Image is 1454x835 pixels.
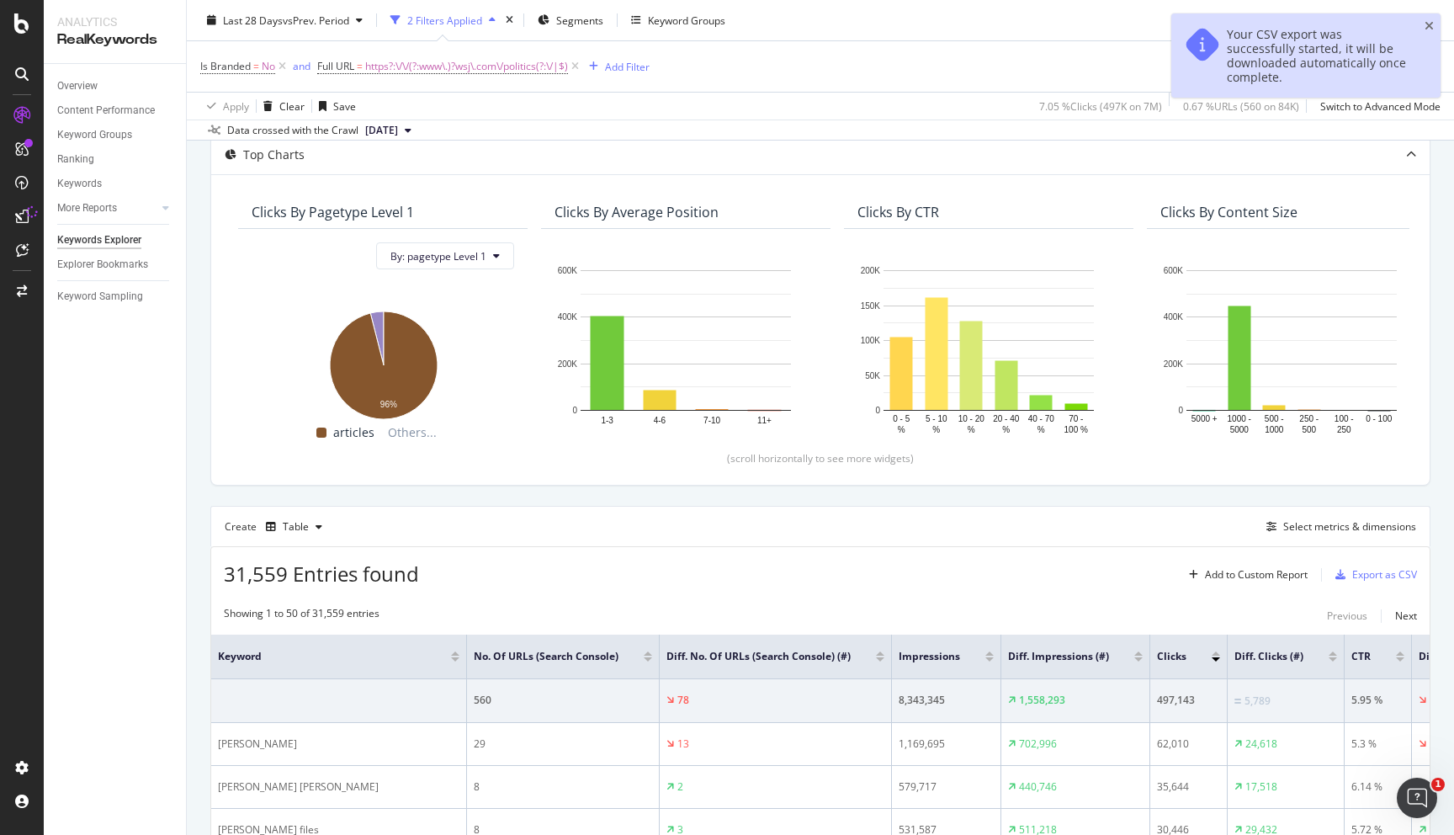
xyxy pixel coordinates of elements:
[1260,517,1416,537] button: Select metrics & dimensions
[1327,606,1367,626] button: Previous
[474,693,652,708] div: 560
[1329,561,1417,588] button: Export as CSV
[898,425,905,434] text: %
[57,288,174,306] a: Keyword Sampling
[1164,312,1184,322] text: 400K
[1327,609,1367,623] div: Previous
[380,400,397,409] text: 96%
[1164,266,1184,275] text: 600K
[857,262,1120,438] div: A chart.
[899,737,994,752] div: 1,169,695
[1351,649,1371,664] span: CTR
[1431,778,1445,791] span: 1
[224,560,419,588] span: 31,559 Entries found
[1351,737,1404,752] div: 5.3 %
[899,693,994,708] div: 8,343,345
[1227,27,1410,84] div: Your CSV export was successfully started, it will be downloaded automatically once complete.
[262,55,275,78] span: No
[333,98,356,113] div: Save
[1028,414,1055,423] text: 40 - 70
[1230,425,1250,434] text: 5000
[703,415,720,424] text: 7-10
[865,370,880,380] text: 50K
[1064,425,1088,434] text: 100 %
[677,737,689,752] div: 13
[253,59,259,73] span: =
[1302,425,1316,434] text: 500
[57,199,117,217] div: More Reports
[57,102,174,120] a: Content Performance
[1351,693,1404,708] div: 5.95 %
[57,175,102,193] div: Keywords
[556,13,603,27] span: Segments
[932,425,940,434] text: %
[224,606,379,626] div: Showing 1 to 50 of 31,559 entries
[1037,425,1045,434] text: %
[231,450,1409,465] div: (scroll horizontally to see more widgets)
[293,59,310,73] div: and
[861,300,881,310] text: 150K
[993,414,1020,423] text: 20 - 40
[1245,737,1277,752] div: 24,618
[57,256,148,274] div: Explorer Bookmarks
[283,13,349,27] span: vs Prev. Period
[252,302,514,423] div: A chart.
[1157,779,1220,795] div: 35,644
[57,13,172,30] div: Analytics
[223,13,283,27] span: Last 28 Days
[474,737,652,752] div: 29
[654,415,666,424] text: 4-6
[1002,425,1010,434] text: %
[57,151,94,168] div: Ranking
[252,204,414,221] div: Clicks By pagetype Level 1
[648,13,725,27] div: Keyword Groups
[1245,779,1277,795] div: 17,518
[958,414,985,423] text: 10 - 20
[333,423,374,443] span: articles
[1244,694,1271,709] div: 5,789
[218,649,426,664] span: Keyword
[218,779,459,795] div: [PERSON_NAME] [PERSON_NAME]
[283,522,309,532] div: Table
[1191,414,1218,423] text: 5000 +
[57,77,174,95] a: Overview
[1228,414,1251,423] text: 1000 -
[1337,425,1351,434] text: 250
[358,120,418,141] button: [DATE]
[57,175,174,193] a: Keywords
[555,262,817,438] svg: A chart.
[376,242,514,269] button: By: pagetype Level 1
[223,98,249,113] div: Apply
[1039,98,1162,113] div: 7.05 % Clicks ( 497K on 7M )
[200,7,369,34] button: Last 28 DaysvsPrev. Period
[407,13,482,27] div: 2 Filters Applied
[1157,693,1220,708] div: 497,143
[57,126,174,144] a: Keyword Groups
[1069,414,1083,423] text: 70 -
[57,231,174,249] a: Keywords Explorer
[1397,778,1437,818] iframe: Intercom live chat
[555,204,719,221] div: Clicks By Average Position
[1157,649,1186,664] span: Clicks
[1395,609,1417,623] div: Next
[357,59,363,73] span: =
[1352,567,1417,582] div: Export as CSV
[57,288,143,306] div: Keyword Sampling
[1164,359,1184,368] text: 200K
[531,7,610,34] button: Segments
[677,779,683,795] div: 2
[225,513,329,540] div: Create
[57,30,172,50] div: RealKeywords
[1390,7,1434,34] button: Save
[861,266,881,275] text: 200K
[1019,737,1057,752] div: 702,996
[605,59,650,73] div: Add Filter
[257,93,305,120] button: Clear
[558,312,578,322] text: 400K
[1157,737,1220,752] div: 62,010
[558,359,578,368] text: 200K
[1160,262,1423,438] svg: A chart.
[1395,606,1417,626] button: Next
[365,55,568,78] span: https?:\/\/(?:www\.)?wsj\.com\/politics(?:\/|$)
